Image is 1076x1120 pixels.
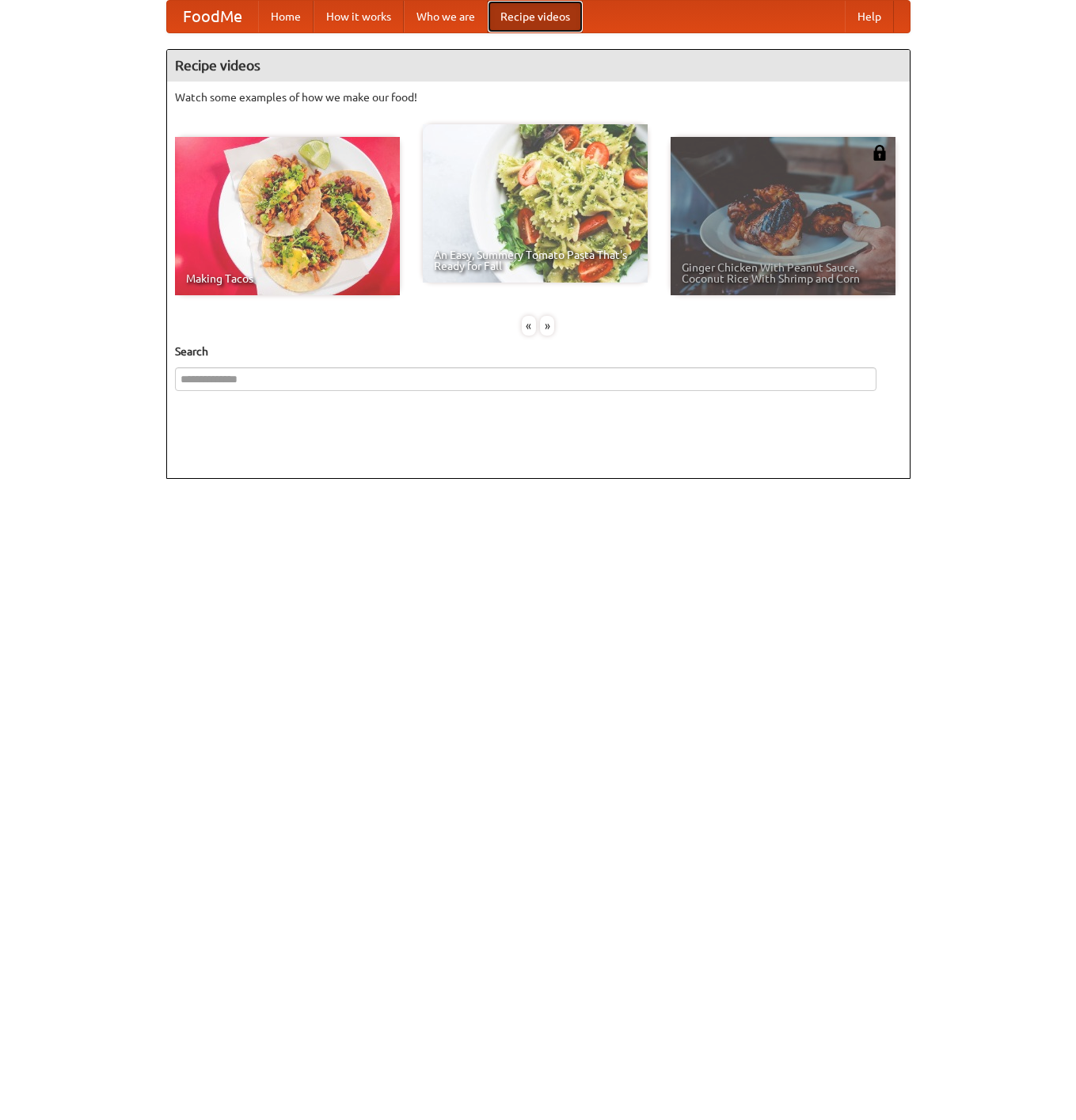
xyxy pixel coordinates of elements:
a: Making Tacos [175,137,400,295]
img: 483408.png [872,145,888,161]
a: Who we are [404,1,488,32]
div: » [540,316,554,336]
a: FoodMe [167,1,258,32]
a: Recipe videos [488,1,583,32]
h4: Recipe videos [167,50,910,82]
div: « [522,316,536,336]
h5: Search [175,344,902,359]
span: An Easy, Summery Tomato Pasta That's Ready for Fall [434,249,637,271]
a: Home [258,1,314,32]
p: Watch some examples of how we make our food! [175,89,902,105]
span: Making Tacos [186,273,389,284]
a: How it works [314,1,404,32]
a: Help [845,1,894,32]
a: An Easy, Summery Tomato Pasta That's Ready for Fall [423,124,648,283]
